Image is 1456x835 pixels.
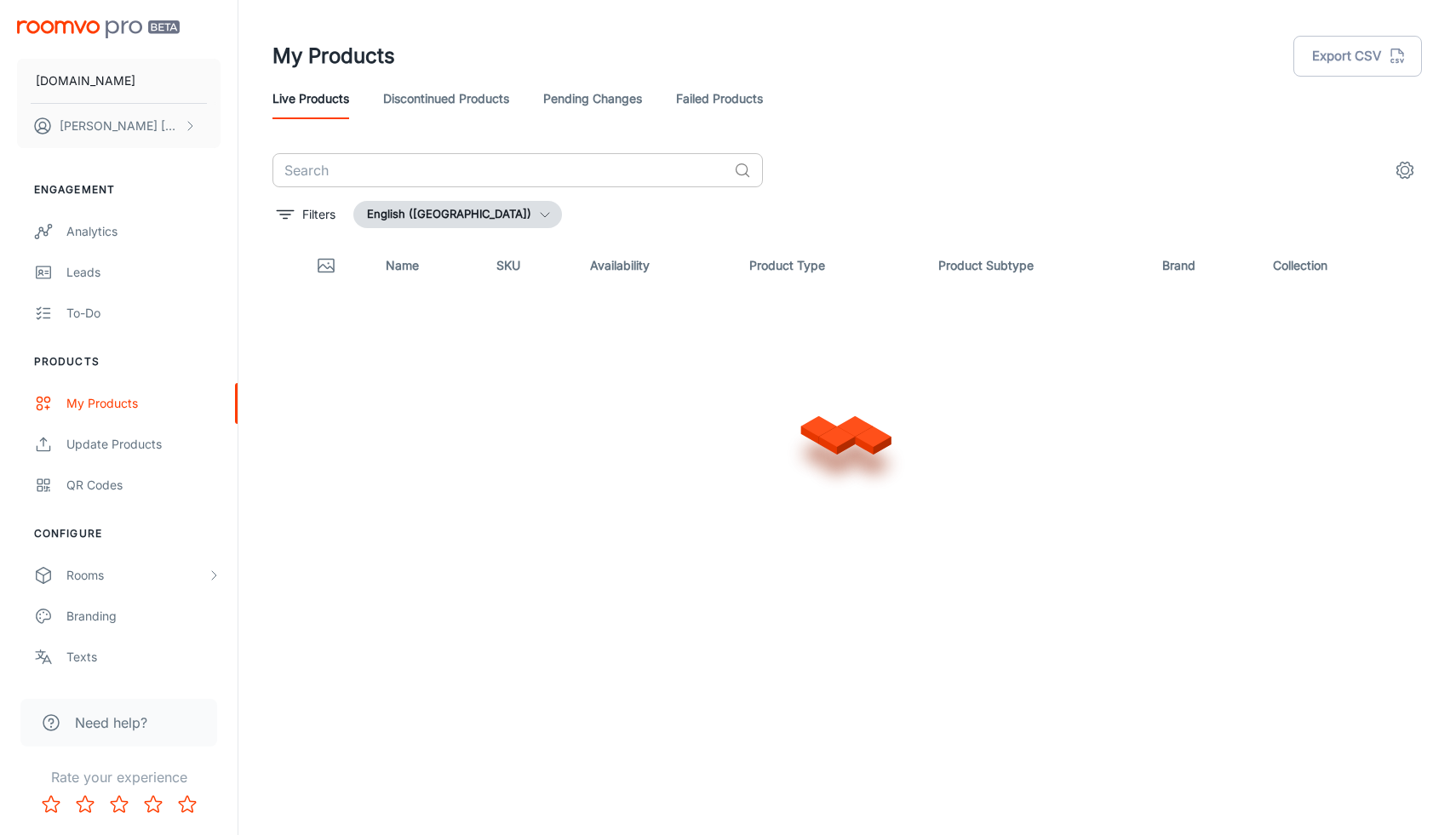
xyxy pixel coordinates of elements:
[68,787,102,821] button: Rate 2 star
[136,787,170,821] button: Rate 4 star
[14,767,224,787] p: Rate your experience
[925,242,1149,289] th: Product Subtype
[66,566,207,585] div: Rooms
[17,104,221,148] button: [PERSON_NAME] [PERSON_NAME]
[736,242,925,289] th: Product Type
[66,222,221,241] div: Analytics
[302,205,335,224] p: Filters
[272,201,340,228] button: filter
[272,153,727,187] input: Search
[66,263,221,282] div: Leads
[272,41,395,71] h1: My Products
[1149,242,1259,289] th: Brand
[483,242,576,289] th: SKU
[316,255,336,276] svg: Thumbnail
[66,304,221,323] div: To-do
[383,78,509,119] a: Discontinued Products
[372,242,483,289] th: Name
[102,787,136,821] button: Rate 3 star
[1388,153,1422,187] button: settings
[66,476,221,495] div: QR Codes
[1293,36,1422,77] button: Export CSV
[66,607,221,626] div: Branding
[17,59,221,103] button: [DOMAIN_NAME]
[66,435,221,454] div: Update Products
[676,78,763,119] a: Failed Products
[170,787,204,821] button: Rate 5 star
[1259,242,1422,289] th: Collection
[272,78,349,119] a: Live Products
[543,78,642,119] a: Pending Changes
[75,712,147,733] span: Need help?
[66,394,221,413] div: My Products
[34,787,68,821] button: Rate 1 star
[353,201,562,228] button: English ([GEOGRAPHIC_DATA])
[576,242,736,289] th: Availability
[36,71,135,90] p: [DOMAIN_NAME]
[66,648,221,666] div: Texts
[17,20,180,38] img: Roomvo PRO Beta
[60,117,180,135] p: [PERSON_NAME] [PERSON_NAME]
